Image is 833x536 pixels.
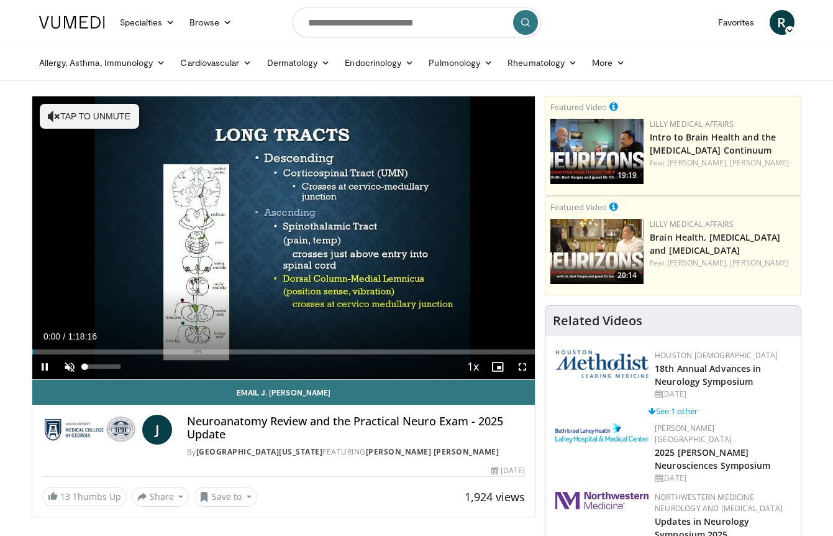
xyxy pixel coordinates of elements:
[460,354,485,379] button: Playback Rate
[655,423,732,445] a: [PERSON_NAME][GEOGRAPHIC_DATA]
[650,257,796,269] div: Feat.
[770,10,794,35] a: R
[655,473,791,484] div: [DATE]
[63,331,66,341] span: /
[667,157,728,168] a: [PERSON_NAME],
[196,446,323,457] a: [GEOGRAPHIC_DATA][US_STATE]
[711,10,762,35] a: Favorites
[650,157,796,169] div: Feat.
[550,219,644,284] a: 20:14
[550,119,644,184] a: 19:19
[550,201,607,213] small: Featured Video
[730,157,789,168] a: [PERSON_NAME]
[655,446,770,471] a: 2025 [PERSON_NAME] Neurosciences Symposium
[555,423,649,443] img: e7977282-282c-4444-820d-7cc2733560fd.jpg.150x105_q85_autocrop_double_scale_upscale_version-0.2.jpg
[655,363,761,387] a: 18th Annual Advances in Neurology Symposium
[293,7,541,37] input: Search topics, interventions
[550,119,644,184] img: a80fd508-2012-49d4-b73e-1d4e93549e78.png.150x105_q85_crop-smart_upscale.jpg
[32,96,535,380] video-js: Video Player
[553,313,642,328] h4: Related Videos
[260,50,338,75] a: Dermatology
[585,50,632,75] a: More
[614,270,640,281] span: 20:14
[555,350,649,378] img: 5e4488cc-e109-4a4e-9fd9-73bb9237ee91.png.150x105_q85_autocrop_double_scale_upscale_version-0.2.png
[32,349,535,354] div: Progress Bar
[32,50,173,75] a: Allergy, Asthma, Immunology
[510,354,535,379] button: Fullscreen
[555,492,649,509] img: 2a462fb6-9365-492a-ac79-3166a6f924d8.png.150x105_q85_autocrop_double_scale_upscale_version-0.2.jpg
[42,487,127,506] a: 13 Thumbs Up
[655,389,791,400] div: [DATE]
[68,331,97,341] span: 1:18:16
[187,446,525,458] div: By FEATURING
[650,219,734,229] a: Lilly Medical Affairs
[57,354,82,379] button: Unmute
[60,491,70,502] span: 13
[655,350,778,361] a: Houston [DEMOGRAPHIC_DATA]
[650,231,780,256] a: Brain Health, [MEDICAL_DATA] and [MEDICAL_DATA]
[173,50,259,75] a: Cardiovascular
[550,219,644,284] img: ca157f26-4c4a-49fd-8611-8e91f7be245d.png.150x105_q85_crop-smart_upscale.jpg
[85,364,121,369] div: Volume Level
[39,16,105,29] img: VuMedi Logo
[500,50,585,75] a: Rheumatology
[42,415,137,445] img: Medical College of Georgia - Augusta University
[194,487,257,507] button: Save to
[465,489,525,504] span: 1,924 views
[649,405,698,417] a: See 1 other
[650,119,734,129] a: Lilly Medical Affairs
[32,380,535,405] a: Email J. [PERSON_NAME]
[366,446,499,457] a: [PERSON_NAME] [PERSON_NAME]
[491,465,525,476] div: [DATE]
[187,415,525,441] h4: Neuroanatomy Review and the Practical Neuro Exam - 2025 Update
[485,354,510,379] button: Enable picture-in-picture mode
[132,487,189,507] button: Share
[40,104,139,129] button: Tap to unmute
[142,415,172,445] a: J
[32,354,57,379] button: Pause
[337,50,421,75] a: Endocrinology
[650,131,776,156] a: Intro to Brain Health and the [MEDICAL_DATA] Continuum
[655,492,783,514] a: Northwestern Medicine Neurology and [MEDICAL_DATA]
[43,331,60,341] span: 0:00
[614,170,640,181] span: 19:19
[667,257,728,268] a: [PERSON_NAME],
[421,50,500,75] a: Pulmonology
[112,10,183,35] a: Specialties
[730,257,789,268] a: [PERSON_NAME]
[182,10,239,35] a: Browse
[550,101,607,113] small: Featured Video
